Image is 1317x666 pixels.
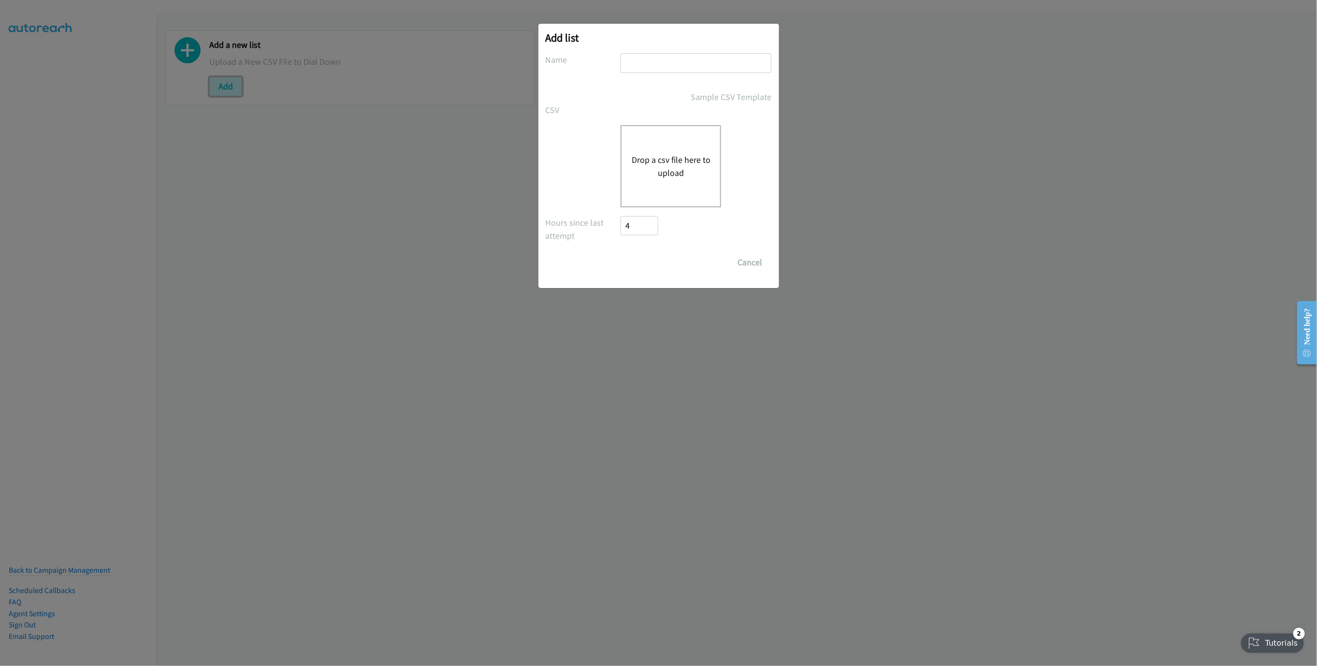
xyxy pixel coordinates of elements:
[546,216,621,242] label: Hours since last attempt
[1235,624,1310,659] iframe: Checklist
[546,53,621,66] label: Name
[691,90,772,103] a: Sample CSV Template
[1289,294,1317,371] iframe: Resource Center
[546,31,772,44] h2: Add list
[631,153,710,179] button: Drop a csv file here to upload
[546,103,621,116] label: CSV
[729,253,772,272] button: Cancel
